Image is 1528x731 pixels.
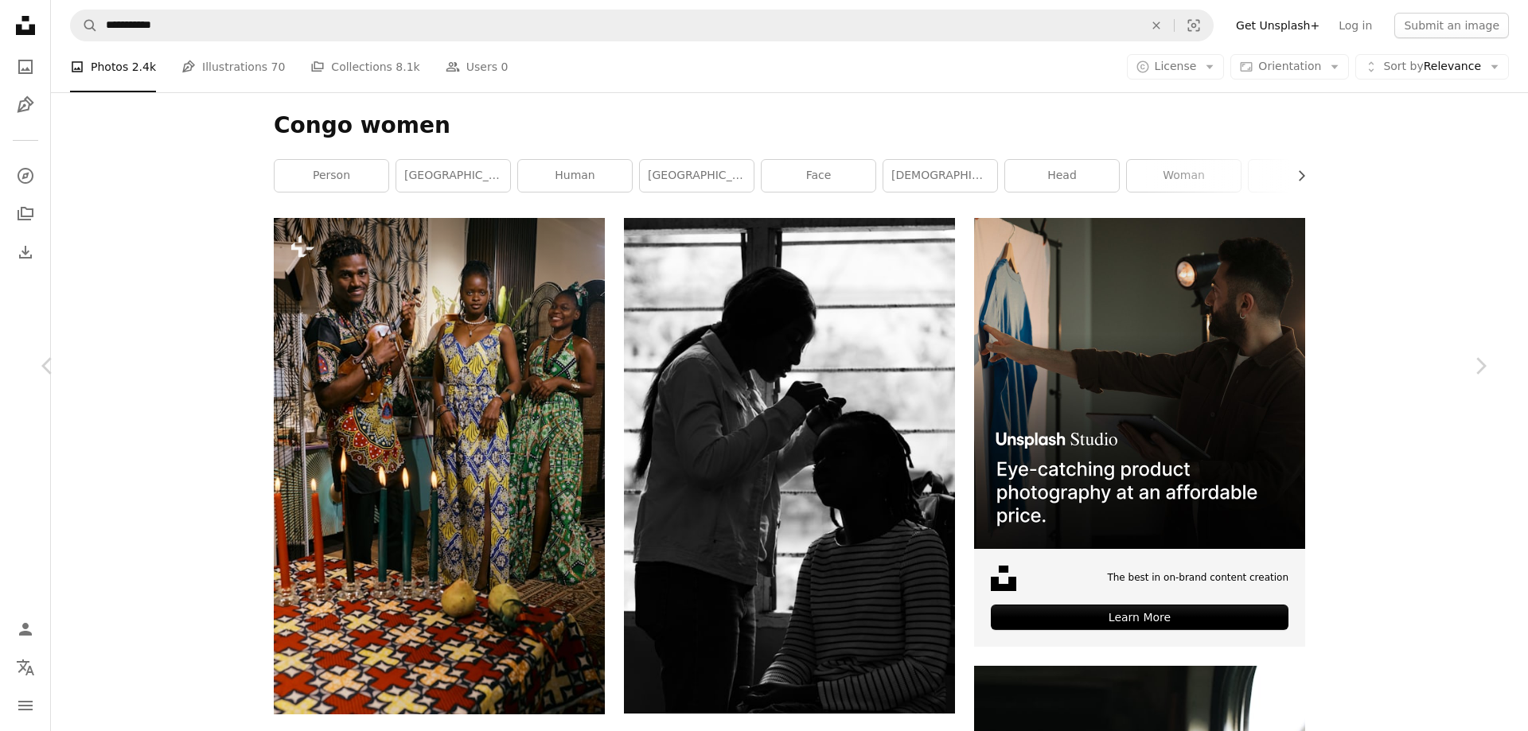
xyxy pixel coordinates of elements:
[310,41,419,92] a: Collections 8.1k
[181,41,285,92] a: Illustrations 70
[271,58,286,76] span: 70
[1107,571,1288,585] span: The best in on-brand content creation
[1432,290,1528,442] a: Next
[640,160,754,192] a: [GEOGRAPHIC_DATA]
[1127,160,1241,192] a: woman
[10,51,41,83] a: Photos
[1127,54,1225,80] button: License
[1394,13,1509,38] button: Submit an image
[396,160,510,192] a: [GEOGRAPHIC_DATA]
[883,160,997,192] a: [DEMOGRAPHIC_DATA]
[10,198,41,230] a: Collections
[1226,13,1329,38] a: Get Unsplash+
[10,89,41,121] a: Illustrations
[624,458,955,472] a: A black and white photo of a woman cutting another woman's hair
[501,58,508,76] span: 0
[991,566,1016,591] img: file-1631678316303-ed18b8b5cb9cimage
[974,218,1305,647] a: The best in on-brand content creationLearn More
[10,613,41,645] a: Log in / Sign up
[274,111,1305,140] h1: Congo women
[762,160,875,192] a: face
[274,458,605,472] a: A group of people standing around a table with candles
[1355,54,1509,80] button: Sort byRelevance
[1258,60,1321,72] span: Orientation
[1139,10,1174,41] button: Clear
[991,605,1288,630] div: Learn More
[1230,54,1349,80] button: Orientation
[1383,59,1481,75] span: Relevance
[624,218,955,714] img: A black and white photo of a woman cutting another woman's hair
[1175,10,1213,41] button: Visual search
[1329,13,1382,38] a: Log in
[1249,160,1362,192] a: girl
[1155,60,1197,72] span: License
[396,58,419,76] span: 8.1k
[10,160,41,192] a: Explore
[71,10,98,41] button: Search Unsplash
[974,218,1305,549] img: file-1715714098234-25b8b4e9d8faimage
[275,160,388,192] a: person
[1383,60,1423,72] span: Sort by
[10,236,41,268] a: Download History
[10,690,41,721] button: Menu
[1005,160,1119,192] a: head
[446,41,509,92] a: Users 0
[70,10,1214,41] form: Find visuals sitewide
[274,218,605,714] img: A group of people standing around a table with candles
[10,651,41,683] button: Language
[1287,160,1305,192] button: scroll list to the right
[518,160,632,192] a: human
